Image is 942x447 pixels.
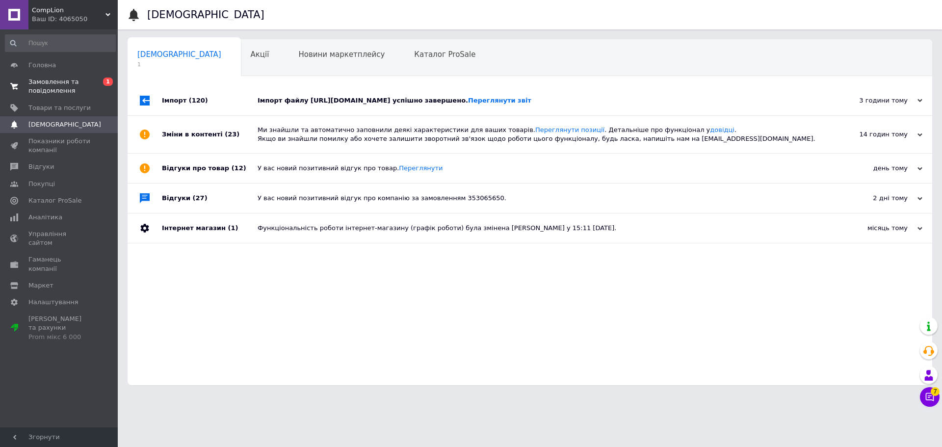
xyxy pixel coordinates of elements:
div: 2 дні тому [824,194,922,203]
span: 7 [931,386,940,394]
span: Управління сайтом [28,230,91,247]
span: Каталог ProSale [414,50,475,59]
span: Головна [28,61,56,70]
span: Маркет [28,281,53,290]
span: Замовлення та повідомлення [28,78,91,95]
span: Налаштування [28,298,78,307]
div: У вас новий позитивний відгук про компанію за замовленням 353065650. [258,194,824,203]
span: (12) [232,164,246,172]
span: Аналітика [28,213,62,222]
span: Каталог ProSale [28,196,81,205]
span: 1 [103,78,113,86]
span: (1) [228,224,238,232]
div: У вас новий позитивний відгук про товар. [258,164,824,173]
span: Покупці [28,180,55,188]
span: CompLion [32,6,105,15]
div: 14 годин тому [824,130,922,139]
span: Товари та послуги [28,104,91,112]
span: (120) [189,97,208,104]
div: Імпорт файлу [URL][DOMAIN_NAME] успішно завершено. [258,96,824,105]
span: (27) [193,194,208,202]
a: Переглянути звіт [468,97,531,104]
span: [DEMOGRAPHIC_DATA] [137,50,221,59]
span: (23) [225,131,239,138]
a: Переглянути позиції [535,126,604,133]
span: Відгуки [28,162,54,171]
span: Гаманець компанії [28,255,91,273]
span: [PERSON_NAME] та рахунки [28,315,91,342]
div: Функціональність роботи інтернет-магазину (графік роботи) була змінена [PERSON_NAME] у 15:11 [DATE]. [258,224,824,233]
span: [DEMOGRAPHIC_DATA] [28,120,101,129]
div: Відгуки [162,184,258,213]
button: Чат з покупцем7 [920,387,940,407]
div: місяць тому [824,224,922,233]
div: Ми знайшли та автоматично заповнили деякі характеристики для ваших товарів. . Детальніше про функ... [258,126,824,143]
div: Зміни в контенті [162,116,258,153]
span: Новини маркетплейсу [298,50,385,59]
div: Імпорт [162,86,258,115]
span: Показники роботи компанії [28,137,91,155]
div: Ваш ID: 4065050 [32,15,118,24]
input: Пошук [5,34,116,52]
a: довідці [710,126,734,133]
div: Відгуки про товар [162,154,258,183]
a: Переглянути [399,164,443,172]
div: Prom мікс 6 000 [28,333,91,342]
div: 3 години тому [824,96,922,105]
span: 1 [137,61,221,68]
div: день тому [824,164,922,173]
h1: [DEMOGRAPHIC_DATA] [147,9,264,21]
span: Акції [251,50,269,59]
div: Інтернет магазин [162,213,258,243]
